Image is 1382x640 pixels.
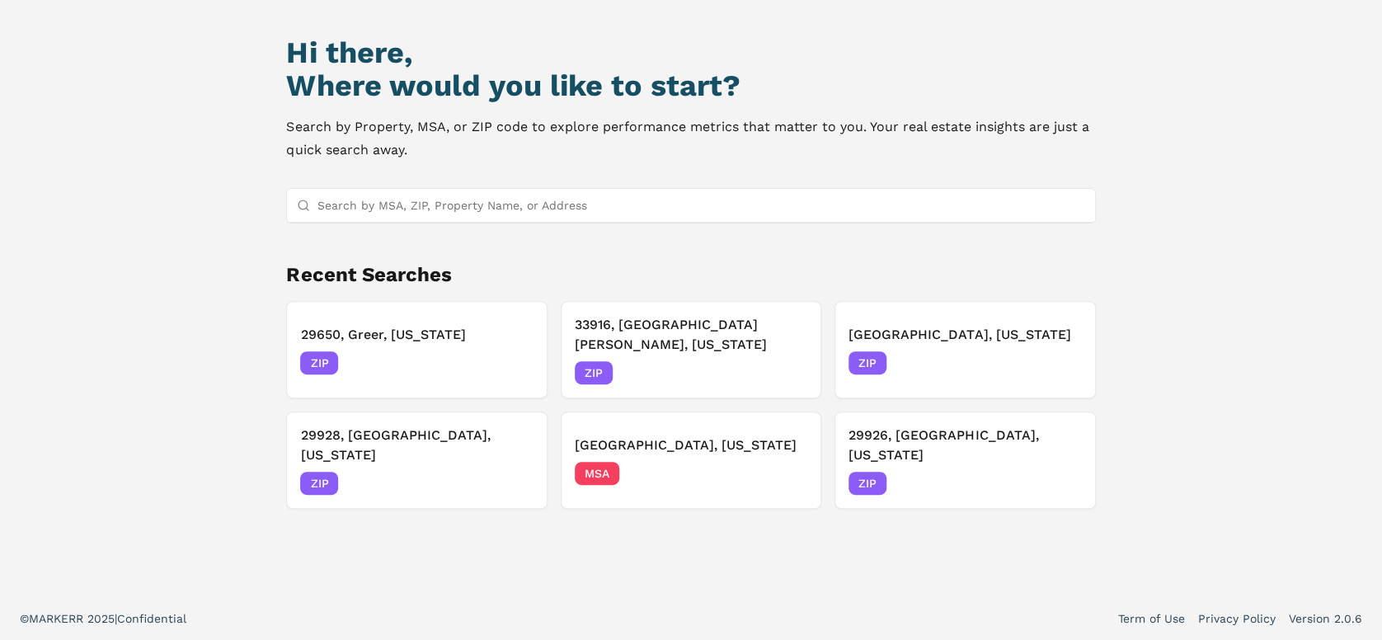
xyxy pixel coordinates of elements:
p: Search by Property, MSA, or ZIP code to explore performance metrics that matter to you. Your real... [286,115,1095,162]
span: ZIP [848,351,886,374]
h2: Where would you like to start? [286,69,1095,102]
span: ZIP [575,361,613,384]
span: ZIP [300,351,338,374]
span: [DATE] [1045,355,1082,371]
span: [DATE] [770,465,807,482]
button: 29926, [GEOGRAPHIC_DATA], [US_STATE]ZIP[DATE] [834,412,1095,509]
button: 33916, [GEOGRAPHIC_DATA][PERSON_NAME], [US_STATE]ZIP[DATE] [561,301,821,398]
h3: 29650, Greer, [US_STATE] [300,325,533,345]
span: 2025 | [87,612,117,625]
span: [DATE] [1045,475,1082,492]
h3: 29926, [GEOGRAPHIC_DATA], [US_STATE] [848,426,1081,465]
button: 29650, Greer, [US_STATE]ZIP[DATE] [286,301,547,398]
h3: [GEOGRAPHIC_DATA], [US_STATE] [575,435,807,455]
span: [DATE] [496,355,534,371]
button: [GEOGRAPHIC_DATA], [US_STATE]ZIP[DATE] [834,301,1095,398]
input: Search by MSA, ZIP, Property Name, or Address [317,189,1084,222]
span: Confidential [117,612,186,625]
span: [DATE] [770,365,807,381]
h3: 29928, [GEOGRAPHIC_DATA], [US_STATE] [300,426,533,465]
a: Privacy Policy [1198,610,1276,627]
button: 29928, [GEOGRAPHIC_DATA], [US_STATE]ZIP[DATE] [286,412,547,509]
span: MSA [575,462,619,485]
h2: Recent Searches [286,261,1095,288]
span: [DATE] [496,475,534,492]
span: © [20,612,29,625]
h1: Hi there, [286,36,1095,69]
a: Version 2.0.6 [1289,610,1362,627]
h3: [GEOGRAPHIC_DATA], [US_STATE] [848,325,1081,345]
span: MARKERR [29,612,87,625]
span: ZIP [300,472,338,495]
h3: 33916, [GEOGRAPHIC_DATA][PERSON_NAME], [US_STATE] [575,315,807,355]
a: Term of Use [1118,610,1185,627]
button: [GEOGRAPHIC_DATA], [US_STATE]MSA[DATE] [561,412,821,509]
span: ZIP [848,472,886,495]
